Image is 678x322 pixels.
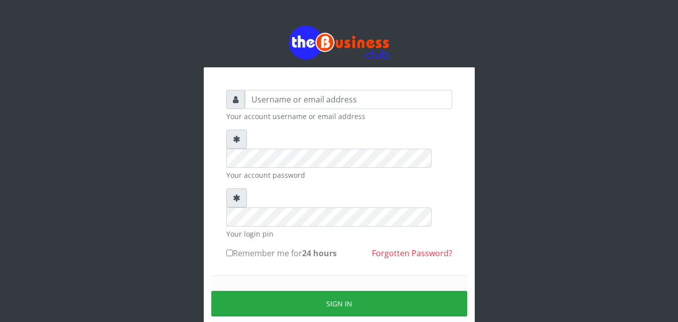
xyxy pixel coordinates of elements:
[245,90,452,109] input: Username or email address
[226,229,452,239] small: Your login pin
[226,247,337,259] label: Remember me for
[226,170,452,180] small: Your account password
[226,111,452,122] small: Your account username or email address
[372,248,452,259] a: Forgotten Password?
[226,250,233,256] input: Remember me for24 hours
[211,291,467,316] button: Sign in
[302,248,337,259] b: 24 hours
